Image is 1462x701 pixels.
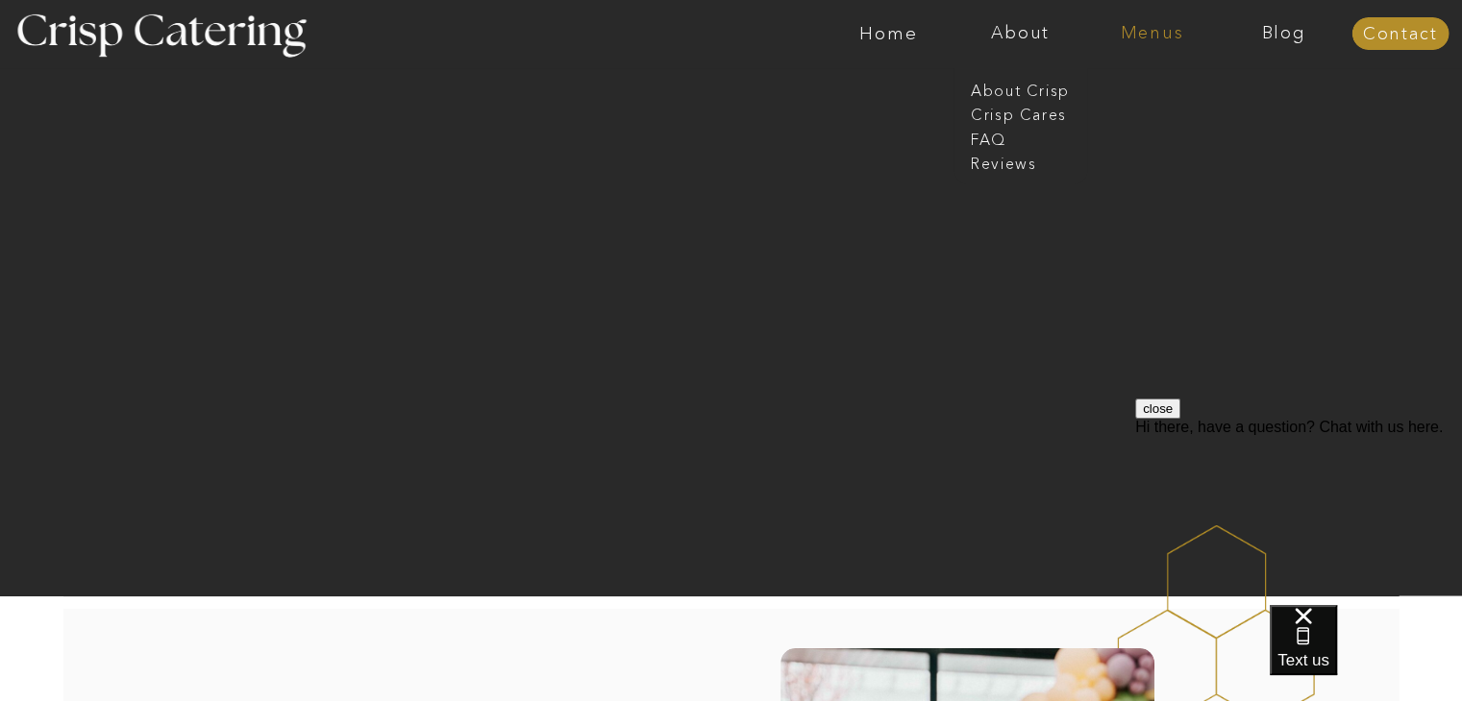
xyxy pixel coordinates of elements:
[971,104,1081,122] a: Crisp Cares
[971,153,1067,171] a: Reviews
[1086,24,1218,43] a: Menus
[823,24,954,43] a: Home
[1135,399,1462,629] iframe: podium webchat widget prompt
[1270,605,1462,701] iframe: podium webchat widget bubble
[1218,24,1350,43] a: Blog
[1351,25,1449,44] a: Contact
[954,24,1086,43] a: About
[971,80,1081,98] a: About Crisp
[971,129,1067,147] a: faq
